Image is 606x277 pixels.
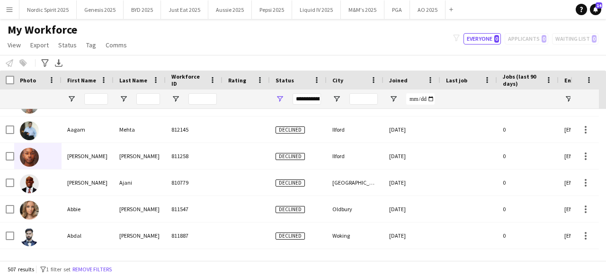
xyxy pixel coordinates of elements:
div: [DATE] [383,170,440,196]
button: Open Filter Menu [389,95,398,103]
div: [DATE] [383,196,440,222]
div: [PERSON_NAME] [62,143,114,169]
button: Open Filter Menu [276,95,284,103]
button: Genesis 2025 [77,0,124,19]
div: [PERSON_NAME] [114,196,166,222]
span: Email [564,77,579,84]
input: Last Name Filter Input [136,93,160,105]
a: Export [27,39,53,51]
button: PGA [384,0,410,19]
div: 0 [497,170,559,196]
span: Workforce ID [171,73,205,87]
button: AO 2025 [410,0,446,19]
span: Declined [276,179,305,187]
button: Just Eat 2025 [161,0,208,19]
span: Last job [446,77,467,84]
div: Oldbury [327,196,383,222]
span: Declined [276,232,305,240]
button: Open Filter Menu [171,95,180,103]
div: [GEOGRAPHIC_DATA] [327,170,383,196]
div: 0 [497,196,559,222]
a: 14 [590,4,601,15]
span: Status [58,41,77,49]
div: 0 [497,116,559,143]
input: Joined Filter Input [406,93,435,105]
div: 0 [497,143,559,169]
span: Joined [389,77,408,84]
button: Aussie 2025 [208,0,252,19]
div: 812145 [166,116,223,143]
div: 811547 [166,196,223,222]
div: [PERSON_NAME] [62,170,114,196]
span: City [332,77,343,84]
div: 811746 [166,249,223,275]
span: My Workforce [8,23,77,37]
div: [DATE] [383,143,440,169]
button: BYD 2025 [124,0,161,19]
div: Abdal [62,223,114,249]
span: Comms [106,41,127,49]
button: Pepsi 2025 [252,0,292,19]
div: [DATE] [383,223,440,249]
button: Open Filter Menu [564,95,573,103]
div: Aagam [62,116,114,143]
span: Declined [276,126,305,134]
app-action-btn: Advanced filters [39,57,51,69]
img: Abayomi mathew Ajani [20,174,39,193]
div: Ilford [327,116,383,143]
div: [PERSON_NAME] [114,143,166,169]
div: 0 [497,223,559,249]
span: Declined [276,153,305,160]
span: Rating [228,77,246,84]
div: 810779 [166,170,223,196]
span: Photo [20,77,36,84]
button: Everyone0 [463,33,501,45]
div: [DATE] [383,249,440,275]
div: Ajani [114,170,166,196]
input: City Filter Input [349,93,378,105]
span: Tag [86,41,96,49]
button: Liquid IV 2025 [292,0,341,19]
div: Ilford [327,143,383,169]
div: Ajman [327,249,383,275]
div: Woking [327,223,383,249]
div: [DATE] [383,116,440,143]
div: [PERSON_NAME] [62,249,114,275]
div: [PERSON_NAME] [114,249,166,275]
div: 811258 [166,143,223,169]
button: Open Filter Menu [332,95,341,103]
button: M&M's 2025 [341,0,384,19]
img: Abbie Evans [20,201,39,220]
span: 1 filter set [46,266,71,273]
span: View [8,41,21,49]
a: View [4,39,25,51]
app-action-btn: Export XLSX [53,57,64,69]
button: Open Filter Menu [119,95,128,103]
span: 0 [494,35,499,43]
button: Nordic Spirit 2025 [19,0,77,19]
a: Comms [102,39,131,51]
button: Open Filter Menu [67,95,76,103]
div: 0 [497,249,559,275]
input: First Name Filter Input [84,93,108,105]
a: Status [54,39,80,51]
div: 811887 [166,223,223,249]
div: Mehta [114,116,166,143]
span: Last Name [119,77,147,84]
div: [PERSON_NAME] [114,223,166,249]
div: Abbie [62,196,114,222]
span: Export [30,41,49,49]
button: Remove filters [71,264,114,275]
img: Abdal Uddin [20,227,39,246]
img: Aaron Mowatt [20,148,39,167]
span: Declined [276,206,305,213]
a: Tag [82,39,100,51]
input: Workforce ID Filter Input [188,93,217,105]
span: Jobs (last 90 days) [503,73,542,87]
img: Aagam Mehta [20,121,39,140]
span: Status [276,77,294,84]
span: 14 [596,2,602,9]
span: First Name [67,77,96,84]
